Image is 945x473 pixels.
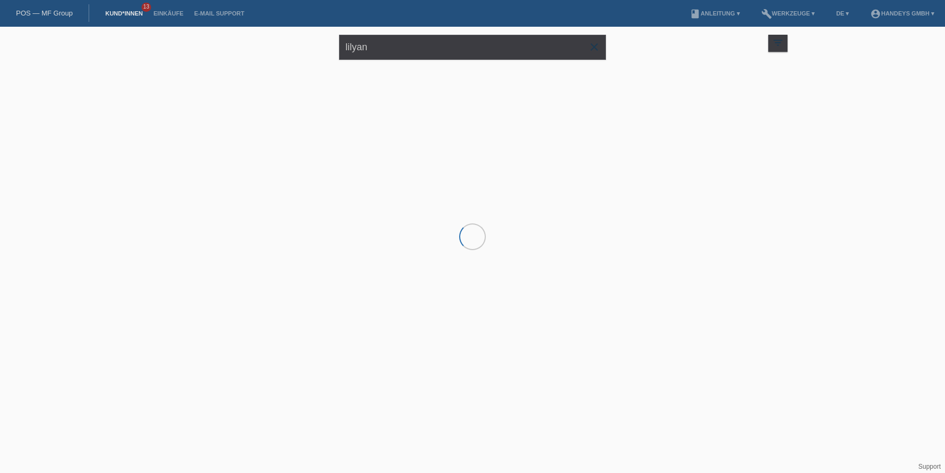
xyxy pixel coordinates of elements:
[588,41,601,53] i: close
[831,10,854,17] a: DE ▾
[141,3,151,12] span: 13
[16,9,73,17] a: POS — MF Group
[189,10,250,17] a: E-Mail Support
[690,9,700,19] i: book
[339,35,606,60] input: Suche...
[772,37,784,49] i: filter_list
[148,10,188,17] a: Einkäufe
[684,10,745,17] a: bookAnleitung ▾
[756,10,821,17] a: buildWerkzeuge ▾
[870,9,881,19] i: account_circle
[865,10,940,17] a: account_circleHandeys GmbH ▾
[761,9,772,19] i: build
[100,10,148,17] a: Kund*innen
[918,463,941,470] a: Support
